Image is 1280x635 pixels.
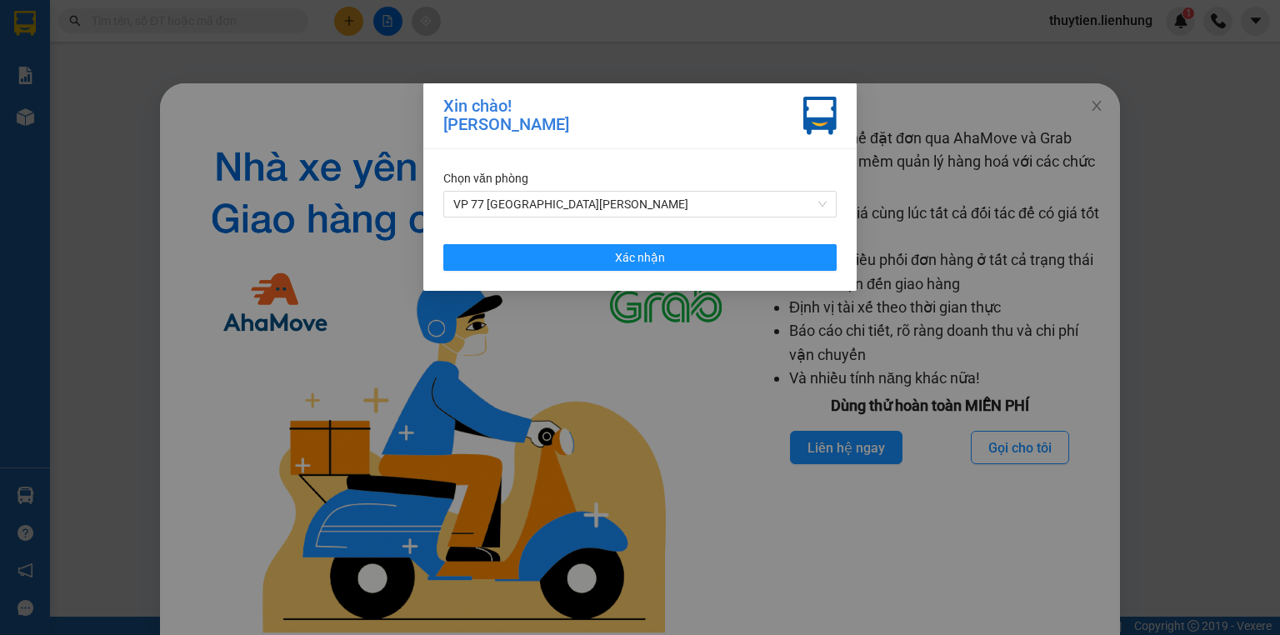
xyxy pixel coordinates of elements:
[443,244,837,271] button: Xác nhận
[803,97,837,135] img: vxr-icon
[443,169,837,187] div: Chọn văn phòng
[615,248,665,267] span: Xác nhận
[453,192,827,217] span: VP 77 Thái Nguyên
[443,97,569,135] div: Xin chào! [PERSON_NAME]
